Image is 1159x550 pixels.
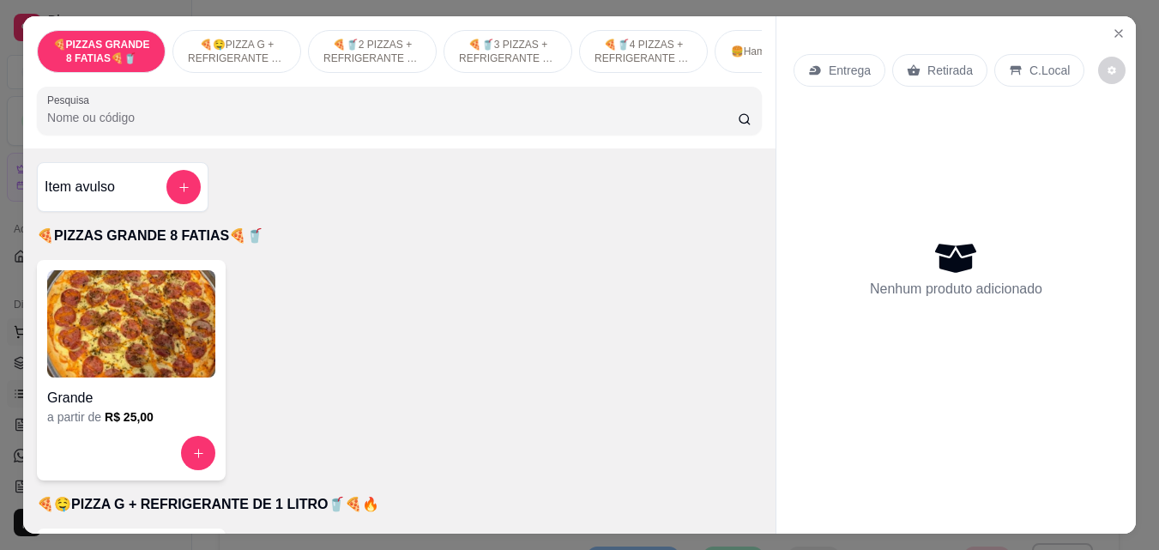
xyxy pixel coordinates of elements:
button: Close [1105,20,1132,47]
p: C.Local [1029,62,1070,79]
p: 🍔Hambúrgueres 🍔 [731,45,828,58]
p: 🍕PIZZAS GRANDE 8 FATIAS🍕🥤 [37,226,762,246]
p: 🍕🥤4 PIZZAS + REFRIGERANTE DE 2 LITRO🍕🥤 [594,38,693,65]
h4: Grande [47,388,215,408]
h4: Item avulso [45,177,115,197]
p: Retirada [927,62,973,79]
button: add-separate-item [166,170,201,204]
label: Pesquisa [47,93,95,107]
p: 🍕PIZZAS GRANDE 8 FATIAS🍕🥤 [51,38,151,65]
p: 🍕🥤3 PIZZAS + REFRIGERANTE DE 1 LITRO🍕🥤 [458,38,558,65]
h6: R$ 25,00 [105,408,154,426]
button: decrease-product-quantity [1098,57,1126,84]
img: product-image [47,270,215,378]
button: increase-product-quantity [181,436,215,470]
p: 🍕🥤2 PIZZAS + REFRIGERANTE DE 1 LITRO🍕🥤 [323,38,422,65]
p: 🍕🤤PIZZA G + REFRIGERANTE DE 1 LITRO🥤🍕🔥 [187,38,287,65]
p: 🍕🤤PIZZA G + REFRIGERANTE DE 1 LITRO🥤🍕🔥 [37,494,762,515]
input: Pesquisa [47,109,738,126]
p: Nenhum produto adicionado [870,279,1042,299]
div: a partir de [47,408,215,426]
p: Entrega [829,62,871,79]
